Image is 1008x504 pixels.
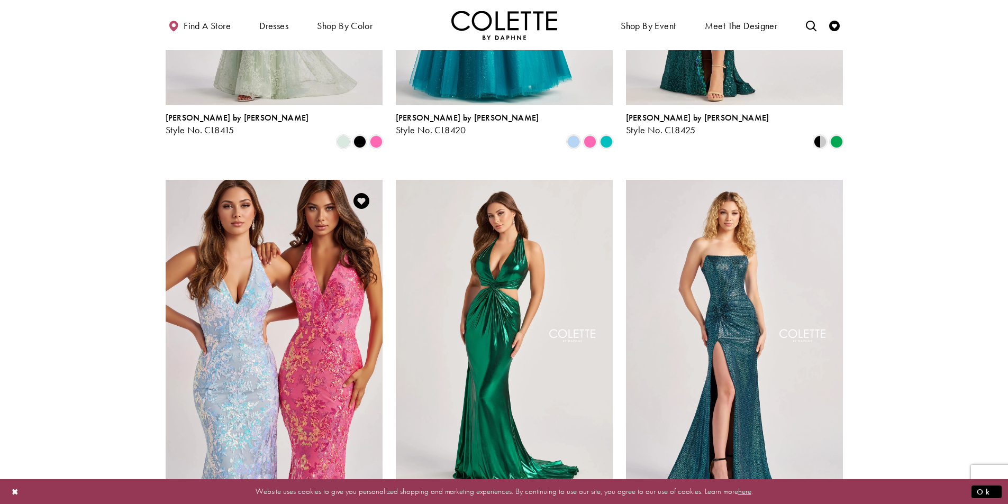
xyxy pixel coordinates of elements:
i: Periwinkle [567,135,580,148]
p: Website uses cookies to give you personalized shopping and marketing experiences. By continuing t... [76,484,932,499]
div: Colette by Daphne Style No. CL8420 [396,113,539,135]
span: [PERSON_NAME] by [PERSON_NAME] [396,112,539,123]
span: Style No. CL8420 [396,124,466,136]
span: Shop by color [314,11,375,40]
a: here [738,486,751,497]
span: [PERSON_NAME] by [PERSON_NAME] [166,112,309,123]
a: Visit Colette by Daphne Style No. CL8490 Page [626,180,843,495]
a: Visit Home Page [451,11,557,40]
a: Meet the designer [702,11,780,40]
span: Dresses [259,21,288,31]
i: Black/Silver [814,135,827,148]
span: Style No. CL8425 [626,124,696,136]
span: Shop By Event [618,11,678,40]
span: Find a store [184,21,231,31]
i: Jade [600,135,613,148]
span: Meet the designer [705,21,778,31]
a: Add to Wishlist [350,190,373,212]
a: Check Wishlist [827,11,842,40]
i: Pink [584,135,596,148]
i: Light Sage [337,135,350,148]
i: Black [353,135,366,148]
i: Pink [370,135,383,148]
a: Visit Colette by Daphne Style No. CL8495 Page [166,180,383,495]
span: Style No. CL8415 [166,124,234,136]
span: Shop By Event [621,21,676,31]
span: Shop by color [317,21,373,31]
img: Colette by Daphne [451,11,557,40]
div: Colette by Daphne Style No. CL8425 [626,113,769,135]
a: Toggle search [803,11,819,40]
button: Submit Dialog [971,485,1002,498]
i: Emerald [830,135,843,148]
span: Dresses [257,11,291,40]
a: Find a store [166,11,233,40]
div: Colette by Daphne Style No. CL8415 [166,113,309,135]
button: Close Dialog [6,482,24,501]
span: [PERSON_NAME] by [PERSON_NAME] [626,112,769,123]
a: Visit Colette by Daphne Style No. CL8505 Page [396,180,613,495]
